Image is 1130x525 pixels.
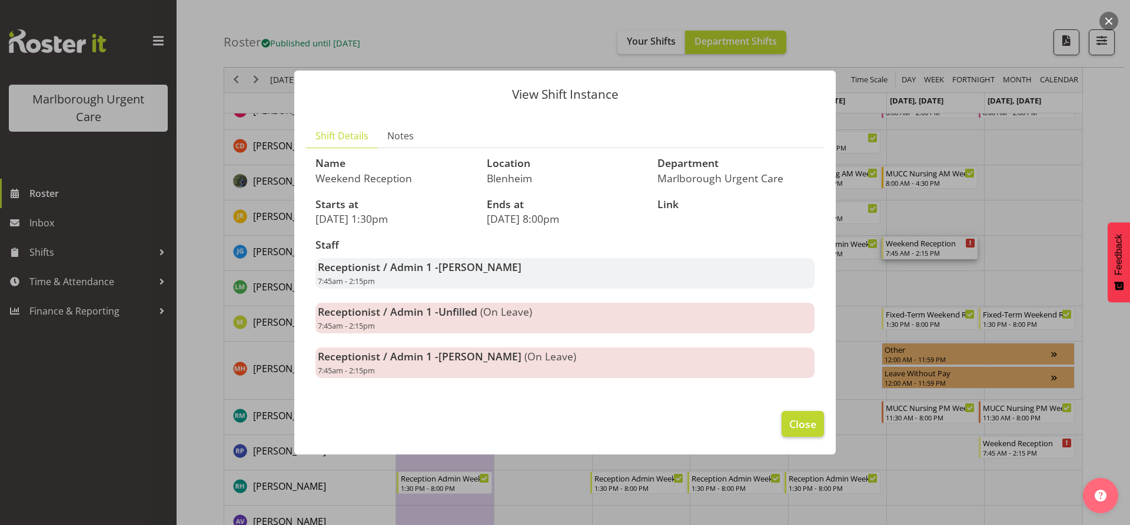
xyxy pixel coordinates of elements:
[438,349,521,363] span: [PERSON_NAME]
[1114,234,1124,275] span: Feedback
[387,129,414,143] span: Notes
[318,349,521,363] strong: Receptionist / Admin 1 -
[315,172,473,185] p: Weekend Reception
[487,158,644,169] h3: Location
[438,260,521,274] span: [PERSON_NAME]
[315,199,473,210] h3: Starts at
[657,172,815,185] p: Marlborough Urgent Care
[487,212,644,225] p: [DATE] 8:00pm
[657,199,815,210] h3: Link
[318,260,521,274] strong: Receptionist / Admin 1 -
[318,305,477,319] strong: Receptionist / Admin 1 -
[487,172,644,185] p: Blenheim
[315,158,473,169] h3: Name
[657,158,815,169] h3: Department
[480,305,532,319] span: (On Leave)
[789,416,816,432] span: Close
[318,320,375,331] span: 7:45am - 2:15pm
[315,129,368,143] span: Shift Details
[318,276,375,286] span: 7:45am - 2:15pm
[315,212,473,225] p: [DATE] 1:30pm
[315,239,815,251] h3: Staff
[782,411,824,437] button: Close
[524,349,576,363] span: (On Leave)
[1108,222,1130,302] button: Feedback - Show survey
[487,199,644,210] h3: Ends at
[438,305,477,319] span: Unfilled
[318,365,375,376] span: 7:45am - 2:15pm
[306,88,824,101] p: View Shift Instance
[1095,490,1106,501] img: help-xxl-2.png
